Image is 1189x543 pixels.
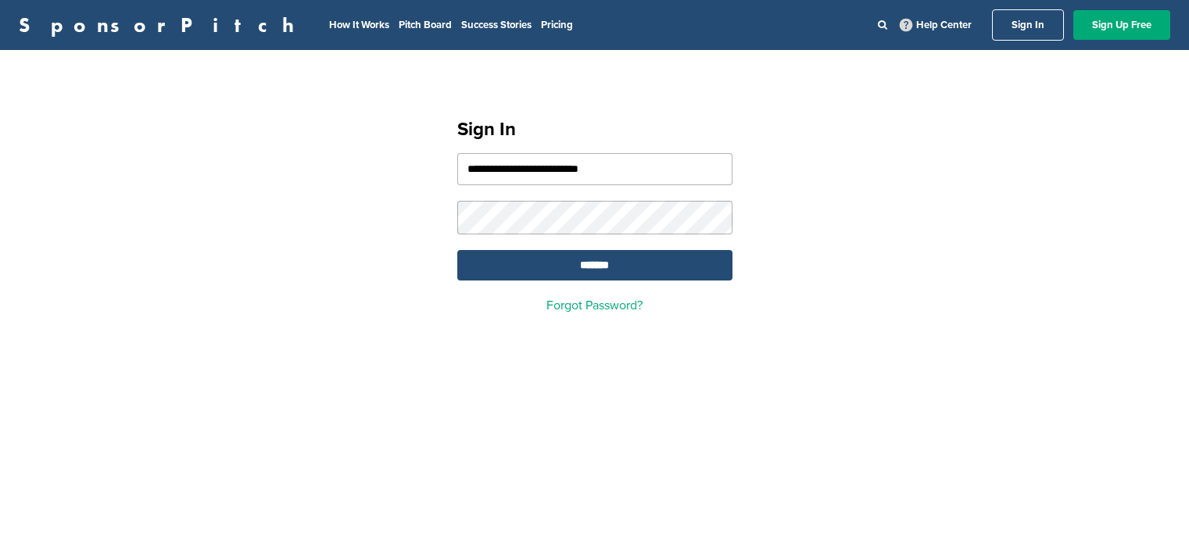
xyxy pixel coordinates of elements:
[329,19,389,31] a: How It Works
[546,298,643,313] a: Forgot Password?
[461,19,532,31] a: Success Stories
[457,116,732,144] h1: Sign In
[1073,10,1170,40] a: Sign Up Free
[541,19,573,31] a: Pricing
[19,15,304,35] a: SponsorPitch
[897,16,975,34] a: Help Center
[399,19,452,31] a: Pitch Board
[992,9,1064,41] a: Sign In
